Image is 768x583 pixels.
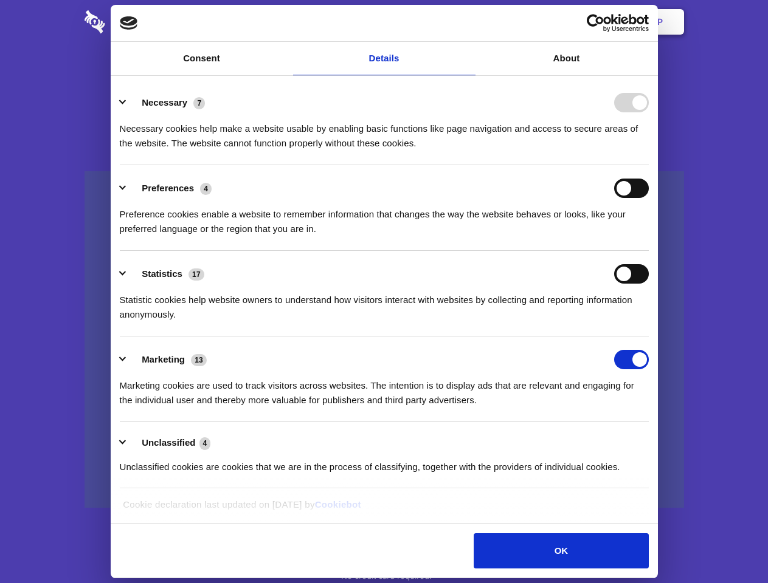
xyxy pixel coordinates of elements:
button: OK [474,533,648,568]
a: Pricing [357,3,410,41]
a: Login [552,3,604,41]
label: Preferences [142,183,194,193]
div: Necessary cookies help make a website usable by enabling basic functions like page navigation and... [120,112,649,151]
span: 4 [200,183,212,195]
span: 4 [199,437,211,449]
a: Usercentrics Cookiebot - opens in a new window [542,14,649,32]
span: 7 [193,97,205,109]
a: About [476,42,658,75]
span: 13 [191,354,207,366]
button: Unclassified (4) [120,435,218,451]
img: logo-wordmark-white-trans-d4663122ce5f474addd5e946df7df03e33cb6a1c49d2221995e7729f52c070b2.svg [85,10,189,33]
label: Marketing [142,354,185,364]
a: Wistia video thumbnail [85,171,684,508]
div: Statistic cookies help website owners to understand how visitors interact with websites by collec... [120,284,649,322]
label: Necessary [142,97,187,107]
span: 17 [189,268,204,281]
div: Preference cookies enable a website to remember information that changes the way the website beha... [120,198,649,236]
a: Cookiebot [315,499,361,510]
div: Cookie declaration last updated on [DATE] by [114,497,654,521]
iframe: Drift Widget Chat Controller [707,522,753,568]
div: Unclassified cookies are cookies that we are in the process of classifying, together with the pro... [120,451,649,474]
a: Contact [493,3,549,41]
h4: Auto-redaction of sensitive data, encrypted data sharing and self-destructing private chats. Shar... [85,111,684,151]
a: Details [293,42,476,75]
button: Necessary (7) [120,93,213,112]
a: Consent [111,42,293,75]
button: Marketing (13) [120,350,215,369]
h1: Eliminate Slack Data Loss. [85,55,684,98]
button: Statistics (17) [120,264,212,284]
label: Statistics [142,268,182,279]
div: Marketing cookies are used to track visitors across websites. The intention is to display ads tha... [120,369,649,407]
img: logo [120,16,138,30]
button: Preferences (4) [120,179,220,198]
